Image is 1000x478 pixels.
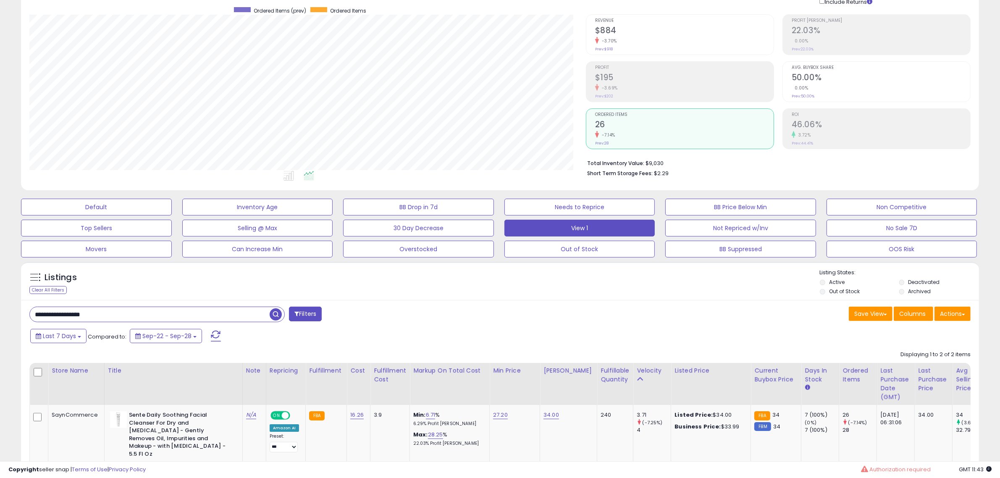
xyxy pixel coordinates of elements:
[637,366,667,375] div: Velocity
[675,423,721,431] b: Business Price:
[754,411,770,420] small: FBA
[350,366,367,375] div: Cost
[129,411,231,460] b: Sente Daily Soothing Facial Cleanser For Dry and [MEDICAL_DATA] - Gently Removes Oil, Impurities ...
[108,366,239,375] div: Title
[330,7,366,14] span: Ordered Items
[29,286,67,294] div: Clear All Filters
[827,199,977,215] button: Non Competitive
[271,412,282,419] span: ON
[504,220,655,236] button: View 1
[959,465,992,473] span: 2025-10-6 11:43 GMT
[792,66,970,70] span: Avg. Buybox Share
[908,288,931,295] label: Archived
[792,47,814,52] small: Prev: 22.03%
[599,132,615,138] small: -7.14%
[595,47,613,52] small: Prev: $918
[109,465,146,473] a: Privacy Policy
[45,272,77,284] h5: Listings
[8,465,39,473] strong: Copyright
[343,220,494,236] button: 30 Day Decrease
[792,26,970,37] h2: 22.03%
[587,170,653,177] b: Short Term Storage Fees:
[595,26,774,37] h2: $884
[827,220,977,236] button: No Sale 7D
[504,199,655,215] button: Needs to Reprice
[956,411,990,419] div: 34
[413,411,426,419] b: Min:
[8,466,146,474] div: seller snap | |
[309,366,343,375] div: Fulfillment
[595,18,774,23] span: Revenue
[110,411,127,428] img: 21jXxBBQbsL._SL40_.jpg
[595,94,613,99] small: Prev: $202
[504,241,655,257] button: Out of Stock
[43,332,76,340] span: Last 7 Days
[587,160,644,167] b: Total Inventory Value:
[792,18,970,23] span: Profit [PERSON_NAME]
[270,424,299,432] div: Amazon AI
[675,411,713,419] b: Listed Price:
[601,366,630,384] div: Fulfillable Quantity
[413,441,483,446] p: 22.03% Profit [PERSON_NAME]
[805,426,839,434] div: 7 (100%)
[637,411,671,419] div: 3.71
[792,113,970,117] span: ROI
[829,288,860,295] label: Out of Stock
[900,351,971,359] div: Displaying 1 to 2 of 2 items
[601,411,627,419] div: 240
[908,278,940,286] label: Deactivated
[595,141,609,146] small: Prev: 28
[665,199,816,215] button: BB Price Below Min
[21,241,172,257] button: Movers
[182,220,333,236] button: Selling @ Max
[962,419,980,426] small: (3.69%)
[595,66,774,70] span: Profit
[792,73,970,84] h2: 50.00%
[956,426,990,434] div: 32.79
[843,426,877,434] div: 28
[343,199,494,215] button: BB Drop in 7d
[675,423,744,431] div: $33.99
[426,411,436,419] a: 6.71
[142,332,192,340] span: Sep-22 - Sep-28
[595,120,774,131] h2: 26
[493,366,536,375] div: Min Price
[880,366,911,402] div: Last Purchase Date (GMT)
[88,333,126,341] span: Compared to:
[270,433,299,452] div: Preset:
[899,310,926,318] span: Columns
[21,220,172,236] button: Top Sellers
[880,411,908,426] div: [DATE] 06:31:06
[599,85,618,91] small: -3.69%
[413,431,483,446] div: %
[21,199,172,215] button: Default
[413,411,483,427] div: %
[792,141,813,146] small: Prev: 44.41%
[956,366,987,393] div: Avg Selling Price
[795,132,811,138] small: 3.72%
[843,366,873,384] div: Ordered Items
[827,241,977,257] button: OOS Risk
[289,307,322,321] button: Filters
[289,412,302,419] span: OFF
[805,419,816,426] small: (0%)
[182,241,333,257] button: Can Increase Min
[72,465,108,473] a: Terms of Use
[805,384,810,391] small: Days In Stock.
[428,431,443,439] a: 28.25
[270,366,302,375] div: Repricing
[848,419,867,426] small: (-7.14%)
[675,366,747,375] div: Listed Price
[410,363,490,405] th: The percentage added to the cost of goods (COGS) that forms the calculator for Min & Max prices.
[792,38,808,44] small: 0.00%
[599,38,617,44] small: -3.70%
[894,307,933,321] button: Columns
[792,120,970,131] h2: 46.06%
[246,366,262,375] div: Note
[413,366,486,375] div: Markup on Total Cost
[805,411,839,419] div: 7 (100%)
[543,411,559,419] a: 34.00
[587,158,964,168] li: $9,030
[343,241,494,257] button: Overstocked
[350,411,364,419] a: 16.26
